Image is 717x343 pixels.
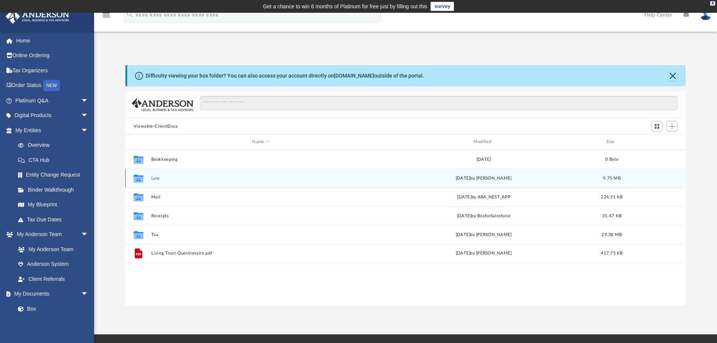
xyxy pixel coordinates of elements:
[151,195,370,200] button: Mail
[5,48,100,63] a: Online Ordering
[5,78,100,93] a: Order StatusNEW
[81,123,96,138] span: arrow_drop_down
[81,287,96,302] span: arrow_drop_down
[601,251,623,255] span: 417.75 KB
[129,139,148,145] div: id
[630,139,683,145] div: id
[81,227,96,242] span: arrow_drop_down
[11,242,92,257] a: My Anderson Team
[374,156,593,163] div: [DATE]
[601,232,622,236] span: 29.38 MB
[11,257,96,272] a: Anderson System
[151,213,370,218] button: Receipts
[374,194,593,200] div: [DATE] by ABA_NEST_APP
[605,157,618,161] span: 0 Byte
[151,157,370,162] button: Bookkeeping
[151,251,370,256] button: Living Trust Questionaire.pdf
[431,2,454,11] a: survey
[11,301,92,316] a: Box
[5,93,100,108] a: Platinum Q&Aarrow_drop_down
[334,73,374,79] a: [DOMAIN_NAME]
[710,1,715,6] div: close
[151,139,370,145] div: Name
[374,175,593,181] div: [DATE] by [PERSON_NAME]
[11,182,100,197] a: Binder Walkthrough
[11,316,96,331] a: Meeting Minutes
[597,139,627,145] div: Size
[5,287,96,302] a: My Documentsarrow_drop_down
[3,9,72,24] img: Anderson Advisors Platinum Portal
[374,139,594,145] div: Modified
[652,121,663,131] button: Switch to Grid View
[5,33,100,48] a: Home
[200,96,677,110] input: Search files and folders
[102,11,111,20] i: menu
[374,231,593,238] div: by [PERSON_NAME]
[11,152,100,168] a: CTA Hub
[374,212,593,219] div: [DATE] by BoxforSalesforce
[11,138,100,153] a: Overview
[667,70,678,81] button: Close
[43,80,60,91] div: NEW
[151,232,370,237] button: Tax
[81,93,96,108] span: arrow_drop_down
[374,250,593,257] div: [DATE] by [PERSON_NAME]
[151,176,370,181] button: Law
[146,72,424,80] div: Difficulty viewing your box folder? You can also access your account directly on outside of the p...
[11,271,96,287] a: Client Referrals
[601,195,623,199] span: 224.31 KB
[603,176,621,180] span: 9.75 MB
[5,63,100,78] a: Tax Organizers
[5,227,96,242] a: My Anderson Teamarrow_drop_down
[602,213,621,218] span: 31.47 KB
[11,212,100,227] a: Tax Due Dates
[81,108,96,123] span: arrow_drop_down
[102,14,111,20] a: menu
[126,10,134,18] i: search
[5,108,100,123] a: Digital Productsarrow_drop_down
[700,9,711,20] img: User Pic
[455,232,470,236] span: [DATE]
[263,2,428,11] div: Get a chance to win 6 months of Platinum for free just by filling out this
[667,121,678,131] button: Add
[11,168,100,183] a: Entity Change Request
[11,197,96,212] a: My Blueprint
[5,123,100,138] a: My Entitiesarrow_drop_down
[125,150,686,306] div: grid
[134,123,178,130] button: Viewable-ClientDocs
